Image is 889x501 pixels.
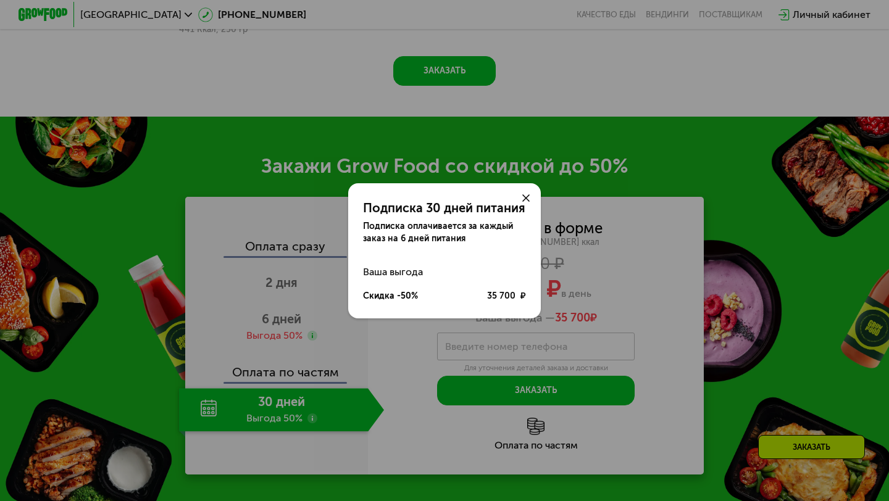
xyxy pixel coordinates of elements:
div: 35 700 [487,290,526,302]
div: Подписка 30 дней питания [363,201,526,215]
div: Ваша выгода [363,260,526,284]
div: Скидка -50% [363,290,418,302]
span: ₽ [520,290,526,302]
div: Подписка оплачивается за каждый заказ на 6 дней питания [363,220,526,245]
